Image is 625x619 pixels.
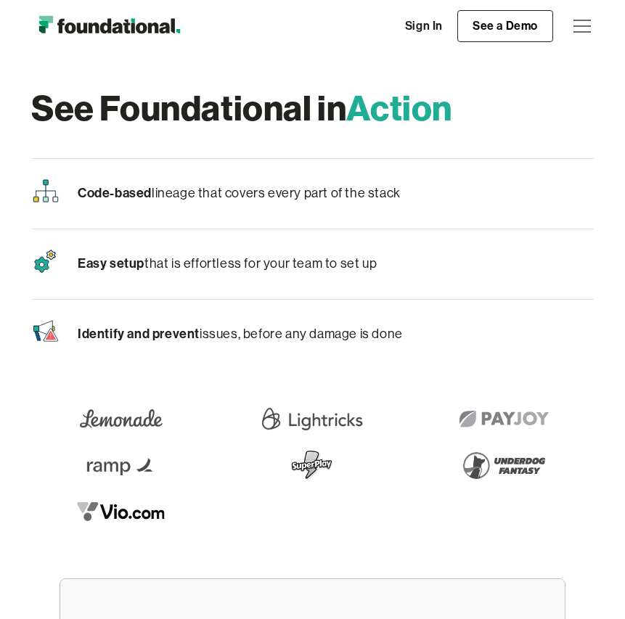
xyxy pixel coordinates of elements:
[449,398,559,439] img: Payjoy logo
[257,398,367,439] img: Lightricks Logo
[453,445,555,485] img: Underdog Fantasy Logo
[70,398,172,439] img: Lemonade Logo
[565,9,594,44] div: menu
[31,12,187,41] a: home
[78,253,377,275] p: that is effortless for your team to set up
[78,182,401,205] p: lineage that covers every part of the stack
[31,176,60,205] img: Streamline code icon
[364,451,625,619] iframe: Chat Widget
[31,317,60,346] img: Data Contracts Icon
[78,184,152,201] span: Code-based
[78,445,165,485] img: Ramp Logo
[391,11,457,41] a: Sign In
[78,323,403,345] p: issues, before any damage is done
[31,87,594,129] h1: See Foundational in
[78,255,144,271] span: Easy setup
[346,86,452,130] span: Action
[31,12,187,41] img: Foundational Logo
[78,325,200,342] span: Identify and prevent
[67,491,176,532] img: vio logo
[457,10,553,42] a: See a Demo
